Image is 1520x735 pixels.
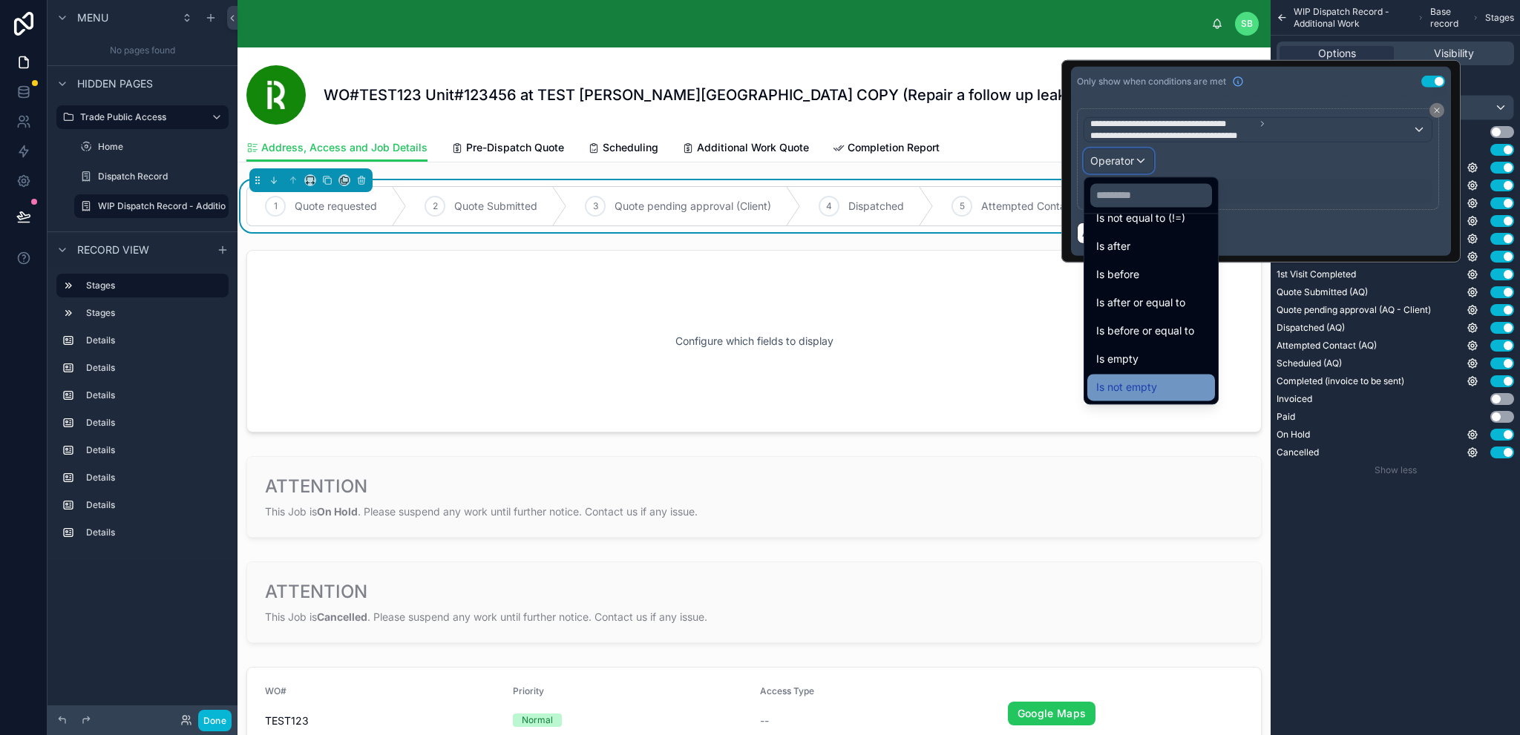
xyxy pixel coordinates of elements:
[1485,12,1514,24] span: Stages
[86,307,223,319] label: Stages
[848,140,940,155] span: Completion Report
[1096,322,1194,340] span: Is before or equal to
[451,134,564,164] a: Pre-Dispatch Quote
[261,140,427,155] span: Address, Access and Job Details
[682,134,809,164] a: Additional Work Quote
[295,199,377,214] span: Quote requested
[1277,446,1319,458] span: Cancelled
[1277,322,1345,334] span: Dispatched (AQ)
[466,140,564,155] span: Pre-Dispatch Quote
[47,36,237,65] div: No pages found
[86,389,223,401] label: Details
[1096,237,1130,255] span: Is after
[454,199,537,214] span: Quote Submitted
[697,140,809,155] span: Additional Work Quote
[274,200,278,212] span: 1
[1277,304,1431,316] span: Quote pending approval (AQ - Client)
[1096,378,1157,396] span: Is not empty
[77,10,108,25] span: Menu
[56,105,229,129] a: Trade Public Access
[86,527,223,538] label: Details
[1277,286,1368,298] span: Quote Submitted (AQ)
[826,200,832,212] span: 4
[246,134,427,162] a: Address, Access and Job Details
[86,444,223,456] label: Details
[77,76,153,91] span: Hidden pages
[74,135,229,159] a: Home
[433,200,438,212] span: 2
[1096,350,1139,368] span: Is empty
[86,417,223,429] label: Details
[1277,429,1310,441] span: On Hold
[1430,6,1467,30] span: Base record
[86,280,217,291] label: Stages
[615,199,771,214] span: Quote pending approval (Client)
[77,243,149,257] span: Record view
[1096,209,1185,227] span: Is not equal to (!=)
[324,85,1071,105] h1: WO#TEST123 Unit#123456 at TEST [PERSON_NAME][GEOGRAPHIC_DATA] COPY (Repair a follow up leak)
[80,111,199,123] label: Trade Public Access
[1277,393,1312,405] span: Invoiced
[1277,340,1377,352] span: Attempted Contact (AQ)
[1375,464,1417,475] span: Show less
[1096,266,1139,283] span: Is before
[262,21,1211,27] div: scrollable content
[98,141,226,153] label: Home
[1294,6,1412,30] span: WIP Dispatch Record - Additional Work
[1277,411,1295,423] span: Paid
[86,499,223,511] label: Details
[1434,46,1474,61] span: Visibility
[86,334,223,346] label: Details
[981,199,1075,214] span: Attempted Contact
[960,200,965,212] span: 5
[1241,18,1253,30] span: SB
[86,362,223,374] label: Details
[1277,357,1342,369] span: Scheduled (AQ)
[198,710,232,731] button: Done
[603,140,658,155] span: Scheduling
[848,199,904,214] span: Dispatched
[47,267,237,559] div: scrollable content
[588,134,658,164] a: Scheduling
[86,472,223,484] label: Details
[98,200,263,212] label: WIP Dispatch Record - Additional Work
[98,171,226,182] label: Dispatch Record
[833,134,940,164] a: Completion Report
[1277,375,1404,387] span: Completed (invoice to be sent)
[74,165,229,188] a: Dispatch Record
[593,200,598,212] span: 3
[1277,268,1356,280] span: 1st Visit Completed
[74,194,229,218] a: WIP Dispatch Record - Additional Work
[1096,294,1185,312] span: Is after or equal to
[1318,46,1356,61] span: Options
